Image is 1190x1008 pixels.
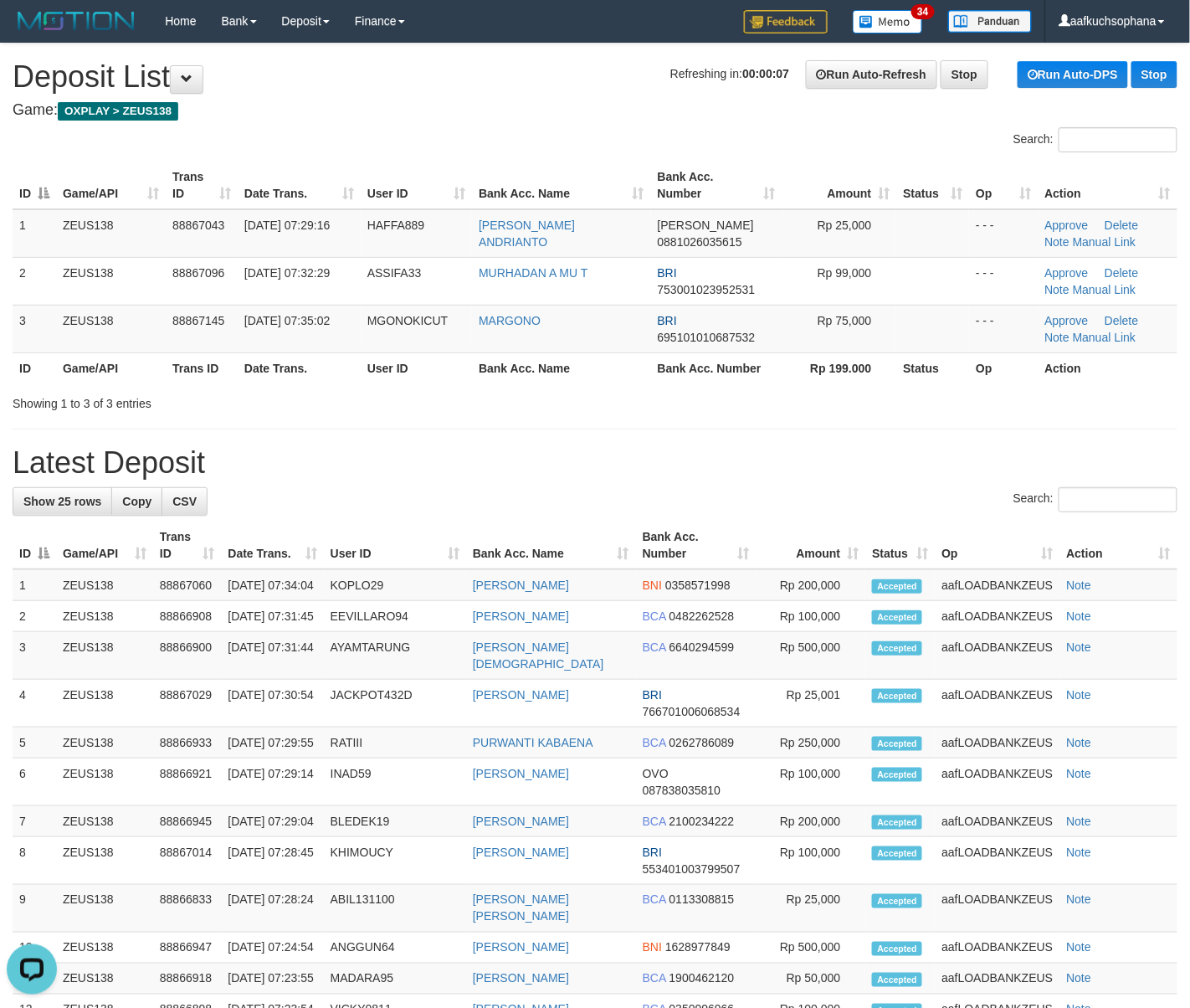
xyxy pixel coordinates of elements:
[473,972,569,985] a: [PERSON_NAME]
[221,964,323,995] td: [DATE] 07:23:55
[636,522,756,569] th: Bank Acc. Number: activate to sort column ascending
[865,522,935,569] th: Status: activate to sort column ascending
[1067,640,1092,654] a: Note
[13,837,56,885] td: 8
[670,67,789,80] span: Refreshing in:
[466,522,636,569] th: Bank Acc. Name: activate to sort column ascending
[13,162,56,209] th: ID: activate to sort column descending
[1073,283,1136,296] a: Manual Link
[58,102,178,121] span: OXPLAY > ZEUS138
[13,257,56,305] td: 2
[13,209,56,258] td: 1
[13,388,484,412] div: Showing 1 to 3 of 3 entries
[13,759,56,806] td: 6
[935,601,1059,632] td: aafLOADBANKZEUS
[221,759,323,806] td: [DATE] 07:29:14
[756,680,865,728] td: Rp 25,001
[13,680,56,728] td: 4
[872,689,922,703] span: Accepted
[122,495,151,508] span: Copy
[153,569,222,601] td: 88867060
[872,942,922,956] span: Accepted
[756,522,865,569] th: Amount: activate to sort column ascending
[669,640,735,654] span: Copy 6640294599 to clipboard
[153,885,222,933] td: 88866833
[221,806,323,837] td: [DATE] 07:29:04
[643,705,741,718] span: Copy 766701006068534 to clipboard
[172,266,224,280] span: 88867096
[643,609,666,623] span: BCA
[153,759,222,806] td: 88866921
[1018,61,1128,88] a: Run Auto-DPS
[153,632,222,680] td: 88866900
[324,680,466,728] td: JACKPOT432D
[658,283,756,296] span: Copy 753001023952531 to clipboard
[13,933,56,964] td: 10
[111,487,162,516] a: Copy
[238,162,361,209] th: Date Trans.: activate to sort column ascending
[665,941,731,954] span: Copy 1628977849 to clipboard
[166,352,238,383] th: Trans ID
[1105,266,1138,280] a: Delete
[872,768,922,782] span: Accepted
[13,352,56,383] th: ID
[1045,219,1089,232] a: Approve
[472,352,650,383] th: Bank Acc. Name
[969,209,1038,258] td: - - -
[56,257,166,305] td: ZEUS138
[221,837,323,885] td: [DATE] 07:28:45
[651,162,782,209] th: Bank Acc. Number: activate to sort column ascending
[969,352,1038,383] th: Op
[367,314,448,327] span: MGONOKICUT
[665,579,731,592] span: Copy 0358571998 to clipboard
[1067,767,1092,780] a: Note
[367,219,424,232] span: HAFFA889
[1105,314,1138,327] a: Delete
[643,579,662,592] span: BNI
[756,601,865,632] td: Rp 100,000
[643,846,662,859] span: BRI
[935,680,1059,728] td: aafLOADBANKZEUS
[669,893,735,907] span: Copy 0113308815 to clipboard
[13,569,56,601] td: 1
[911,4,934,19] span: 34
[935,728,1059,759] td: aafLOADBANKZEUS
[473,579,569,592] a: [PERSON_NAME]
[479,219,575,249] a: [PERSON_NAME] ANDRIANTO
[806,60,937,89] a: Run Auto-Refresh
[221,933,323,964] td: [DATE] 07:24:54
[853,10,923,33] img: Button%20Memo.svg
[935,837,1059,885] td: aafLOADBANKZEUS
[742,67,789,80] strong: 00:00:07
[1067,609,1092,623] a: Note
[324,933,466,964] td: ANGGUN64
[221,632,323,680] td: [DATE] 07:31:44
[473,640,604,671] a: [PERSON_NAME][DEMOGRAPHIC_DATA]
[896,352,969,383] th: Status
[1045,283,1070,296] a: Note
[1105,219,1138,232] a: Delete
[221,601,323,632] td: [DATE] 07:31:45
[13,885,56,933] td: 9
[935,933,1059,964] td: aafLOADBANKZEUS
[13,305,56,352] td: 3
[1067,688,1092,702] a: Note
[153,728,222,759] td: 88866933
[1073,331,1136,344] a: Manual Link
[324,837,466,885] td: KHIMOUCY
[473,893,569,923] a: [PERSON_NAME] [PERSON_NAME]
[818,219,872,232] span: Rp 25,000
[935,885,1059,933] td: aafLOADBANKZEUS
[1060,522,1177,569] th: Action: activate to sort column ascending
[153,522,222,569] th: Trans ID: activate to sort column ascending
[1067,736,1092,749] a: Note
[756,806,865,837] td: Rp 200,000
[172,219,224,232] span: 88867043
[13,632,56,680] td: 3
[658,219,754,232] span: [PERSON_NAME]
[324,806,466,837] td: BLEDEK19
[153,601,222,632] td: 88866908
[669,972,735,985] span: Copy 1900462120 to clipboard
[172,314,224,327] span: 88867145
[13,8,140,33] img: MOTION_logo.png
